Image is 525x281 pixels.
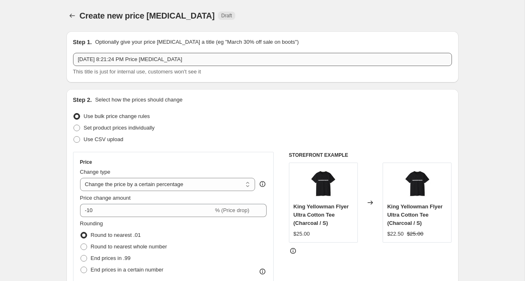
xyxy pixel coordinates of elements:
[80,220,103,227] span: Rounding
[95,96,182,104] p: Select how the prices should change
[80,195,131,201] span: Price change amount
[80,169,111,175] span: Change type
[258,180,267,188] div: help
[80,11,215,20] span: Create new price [MEDICAL_DATA]
[84,113,150,119] span: Use bulk price change rules
[91,232,141,238] span: Round to nearest .01
[73,68,201,75] span: This title is just for internal use, customers won't see it
[293,203,349,226] span: King Yellowman Flyer Ultra Cotton Tee (Charcoal / S)
[66,10,78,21] button: Price change jobs
[80,159,92,165] h3: Price
[307,167,340,200] img: 6271479664139477511_2048_80x.jpg
[407,230,423,238] strike: $25.00
[293,230,310,238] div: $25.00
[80,204,213,217] input: -15
[289,152,452,158] h6: STOREFRONT EXAMPLE
[387,203,442,226] span: King Yellowman Flyer Ultra Cotton Tee (Charcoal / S)
[95,38,298,46] p: Optionally give your price [MEDICAL_DATA] a title (eg "March 30% off sale on boots")
[401,167,434,200] img: 6271479664139477511_2048_80x.jpg
[221,12,232,19] span: Draft
[91,267,163,273] span: End prices in a certain number
[387,230,404,238] div: $22.50
[91,243,167,250] span: Round to nearest whole number
[73,53,452,66] input: 30% off holiday sale
[91,255,131,261] span: End prices in .99
[84,125,155,131] span: Set product prices individually
[73,38,92,46] h2: Step 1.
[215,207,249,213] span: % (Price drop)
[84,136,123,142] span: Use CSV upload
[73,96,92,104] h2: Step 2.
